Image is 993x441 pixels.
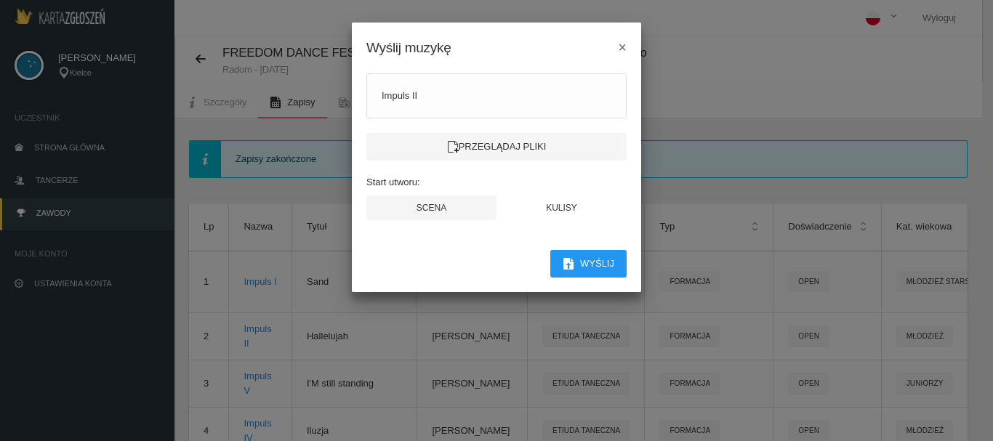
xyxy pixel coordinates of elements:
[550,250,627,278] button: Wyślij
[366,175,420,190] label: Start utworu:
[382,89,611,103] div: Impuls II
[366,195,496,220] button: Scena
[366,37,451,58] h4: Wyślij muzykę
[619,41,627,55] button: ×
[496,195,627,220] button: Kulisy
[366,133,627,161] label: Przeglądaj pliki
[619,39,627,55] span: ×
